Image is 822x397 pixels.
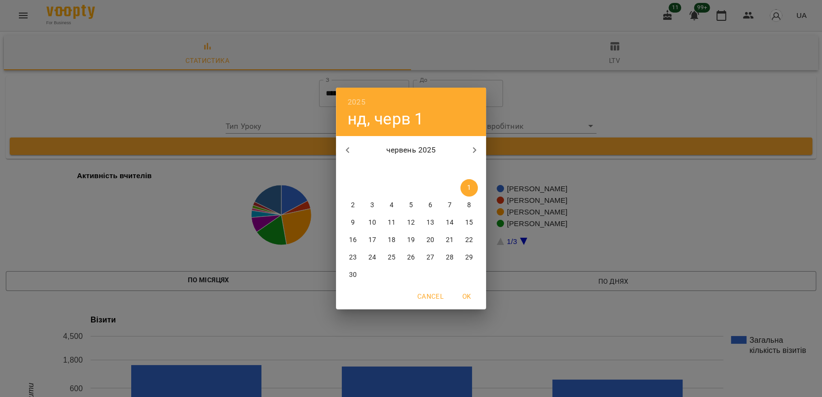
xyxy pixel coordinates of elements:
p: 16 [349,235,357,245]
span: ср [383,165,400,174]
p: 29 [465,253,473,262]
p: 17 [368,235,376,245]
p: 11 [388,218,396,228]
p: 8 [467,200,471,210]
button: 17 [364,231,381,249]
button: 2025 [348,95,365,109]
button: 15 [460,214,478,231]
p: 22 [465,235,473,245]
button: 4 [383,197,400,214]
span: пт [422,165,439,174]
button: 3 [364,197,381,214]
span: Cancel [417,290,443,302]
p: 13 [426,218,434,228]
span: OK [455,290,478,302]
p: червень 2025 [359,144,463,156]
button: 23 [344,249,362,266]
button: 10 [364,214,381,231]
button: 6 [422,197,439,214]
span: чт [402,165,420,174]
button: 28 [441,249,458,266]
p: 24 [368,253,376,262]
button: 11 [383,214,400,231]
button: 2 [344,197,362,214]
p: 12 [407,218,415,228]
p: 15 [465,218,473,228]
p: 5 [409,200,413,210]
button: 13 [422,214,439,231]
button: 5 [402,197,420,214]
button: 18 [383,231,400,249]
button: Cancel [413,288,447,305]
p: 3 [370,200,374,210]
p: 27 [426,253,434,262]
button: 20 [422,231,439,249]
span: сб [441,165,458,174]
p: 25 [388,253,396,262]
p: 2 [351,200,355,210]
button: 16 [344,231,362,249]
p: 14 [446,218,454,228]
p: 9 [351,218,355,228]
span: пн [344,165,362,174]
button: 19 [402,231,420,249]
button: 8 [460,197,478,214]
p: 7 [448,200,452,210]
button: OK [451,288,482,305]
button: 7 [441,197,458,214]
p: 4 [390,200,394,210]
button: 29 [460,249,478,266]
button: 24 [364,249,381,266]
p: 26 [407,253,415,262]
p: 20 [426,235,434,245]
button: 12 [402,214,420,231]
button: 27 [422,249,439,266]
button: 14 [441,214,458,231]
button: 21 [441,231,458,249]
span: нд [460,165,478,174]
p: 10 [368,218,376,228]
p: 1 [467,183,471,193]
button: 30 [344,266,362,284]
p: 6 [428,200,432,210]
p: 21 [446,235,454,245]
p: 28 [446,253,454,262]
p: 18 [388,235,396,245]
span: вт [364,165,381,174]
p: 30 [349,270,357,280]
button: 26 [402,249,420,266]
button: 1 [460,179,478,197]
button: нд, черв 1 [348,109,424,129]
button: 22 [460,231,478,249]
p: 23 [349,253,357,262]
p: 19 [407,235,415,245]
button: 9 [344,214,362,231]
button: 25 [383,249,400,266]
